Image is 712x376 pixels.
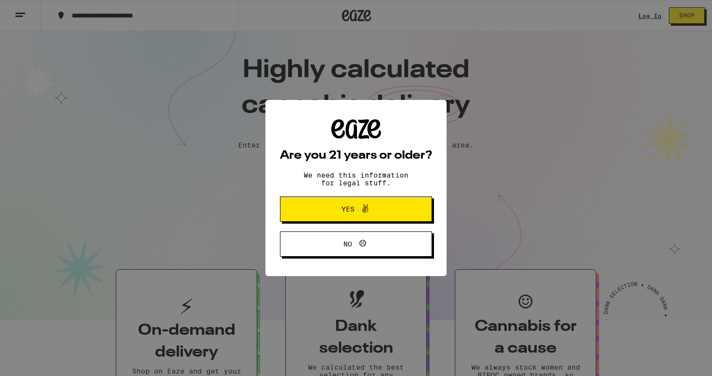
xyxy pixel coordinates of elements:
[341,206,355,213] span: Yes
[280,231,432,257] button: No
[280,150,432,162] h2: Are you 21 years or older?
[343,241,352,247] span: No
[280,196,432,222] button: Yes
[295,171,417,187] p: We need this information for legal stuff.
